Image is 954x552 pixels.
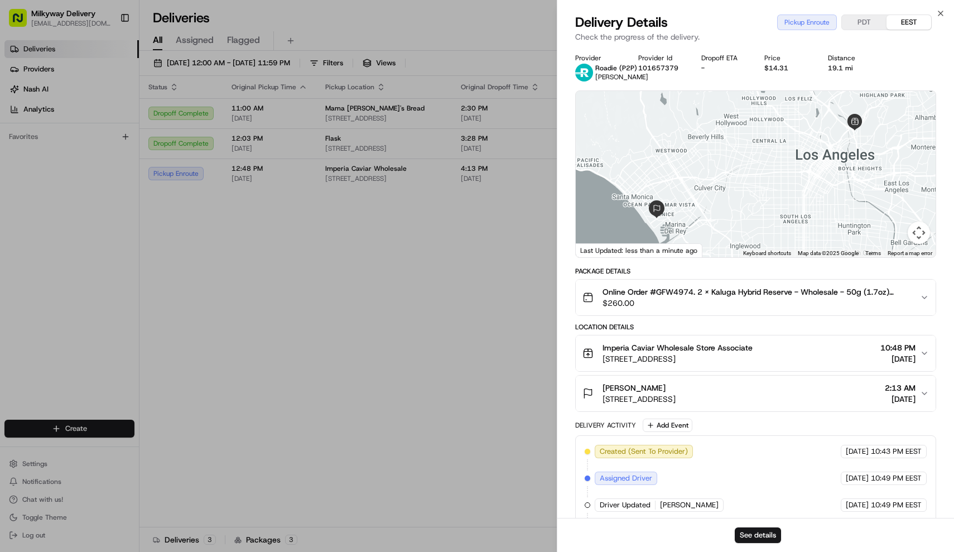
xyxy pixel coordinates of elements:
[660,500,719,510] span: [PERSON_NAME]
[11,145,71,154] div: Past conversations
[880,342,916,353] span: 10:48 PM
[735,527,781,543] button: See details
[575,13,668,31] span: Delivery Details
[846,473,869,483] span: [DATE]
[111,277,135,285] span: Pylon
[871,447,922,457] span: 10:43 PM EEST
[871,473,922,483] span: 10:49 PM EEST
[99,173,122,182] span: [DATE]
[842,15,886,30] button: PDT
[643,419,692,432] button: Add Event
[23,107,44,127] img: 9188753566659_6852d8bf1fb38e338040_72.png
[190,110,203,123] button: Start new chat
[701,64,746,73] div: -
[828,64,873,73] div: 19.1 mi
[886,15,931,30] button: EEST
[37,203,41,212] span: •
[798,250,859,256] span: Map data ©2025 Google
[575,323,937,332] div: Location Details
[600,500,651,510] span: Driver Updated
[885,393,916,405] span: [DATE]
[575,64,593,81] img: roadie-logo-v2.jpg
[764,54,810,63] div: Price
[575,54,620,63] div: Provider
[603,286,912,297] span: Online Order #GFW4974. 2 x Kaluga Hybrid Reserve - Wholesale - 50g (1.7oz)($100.00), 2 x Mother-o...
[638,64,678,73] button: 101657379
[93,173,97,182] span: •
[846,500,869,510] span: [DATE]
[22,249,85,261] span: Knowledge Base
[603,382,666,393] span: [PERSON_NAME]
[600,473,652,483] span: Assigned Driver
[603,297,912,309] span: $260.00
[871,500,922,510] span: 10:49 PM EEST
[885,382,916,393] span: 2:13 AM
[11,11,33,33] img: Nash
[576,376,936,411] button: [PERSON_NAME][STREET_ADDRESS]2:13 AM[DATE]
[595,64,637,73] span: Roadie (P2P)
[603,342,753,353] span: Imperia Caviar Wholesale Store Associate
[576,280,936,315] button: Online Order #GFW4974. 2 x Kaluga Hybrid Reserve - Wholesale - 50g (1.7oz)($100.00), 2 x Mother-o...
[11,251,20,260] div: 📗
[579,243,615,257] img: Google
[11,107,31,127] img: 1736555255976-a54dd68f-1ca7-489b-9aae-adbdc363a1c4
[43,203,66,212] span: [DATE]
[22,174,31,183] img: 1736555255976-a54dd68f-1ca7-489b-9aae-adbdc363a1c4
[579,243,615,257] a: Open this area in Google Maps (opens a new window)
[576,335,936,371] button: Imperia Caviar Wholesale Store Associate[STREET_ADDRESS]10:48 PM[DATE]
[638,54,683,63] div: Provider Id
[576,243,702,257] div: Last Updated: less than a minute ago
[575,421,636,430] div: Delivery Activity
[79,276,135,285] a: Powered byPylon
[908,222,930,244] button: Map camera controls
[865,250,881,256] a: Terms
[603,393,676,405] span: [STREET_ADDRESS]
[11,45,203,63] p: Welcome 👋
[701,54,746,63] div: Dropoff ETA
[173,143,203,156] button: See all
[11,162,29,180] img: Masood Aslam
[50,118,153,127] div: We're available if you need us!
[595,73,648,81] span: [PERSON_NAME]
[35,173,90,182] span: [PERSON_NAME]
[50,107,183,118] div: Start new chat
[880,353,916,364] span: [DATE]
[29,72,184,84] input: Clear
[828,54,873,63] div: Distance
[764,64,810,73] div: $14.31
[603,353,753,364] span: [STREET_ADDRESS]
[846,447,869,457] span: [DATE]
[600,447,688,457] span: Created (Sent To Provider)
[888,250,932,256] a: Report a map error
[90,245,184,265] a: 💻API Documentation
[575,267,937,276] div: Package Details
[743,249,791,257] button: Keyboard shortcuts
[575,31,937,42] p: Check the progress of the delivery.
[7,245,90,265] a: 📗Knowledge Base
[94,251,103,260] div: 💻
[105,249,179,261] span: API Documentation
